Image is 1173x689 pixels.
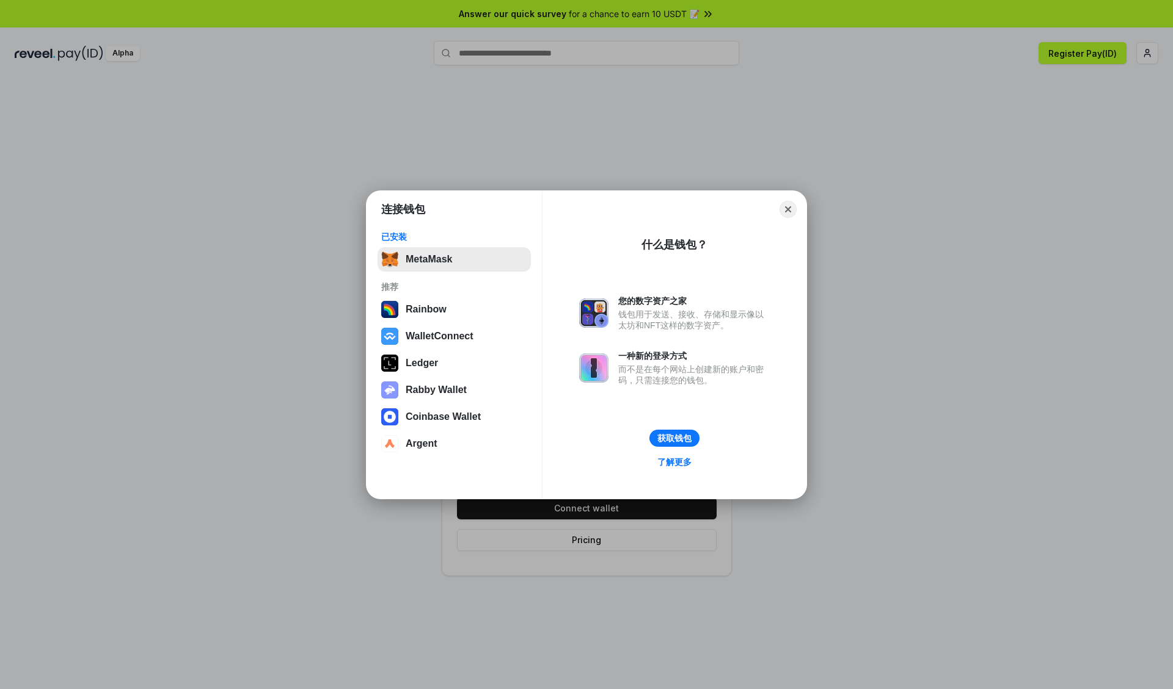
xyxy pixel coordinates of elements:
[378,431,531,456] button: Argent
[378,297,531,322] button: Rainbow
[381,435,398,452] img: svg+xml,%3Csvg%20width%3D%2228%22%20height%3D%2228%22%20viewBox%3D%220%200%2028%2028%22%20fill%3D...
[618,350,770,361] div: 一种新的登录方式
[381,301,398,318] img: svg+xml,%3Csvg%20width%3D%22120%22%20height%3D%22120%22%20viewBox%3D%220%200%20120%20120%22%20fil...
[650,454,699,470] a: 了解更多
[381,408,398,425] img: svg+xml,%3Csvg%20width%3D%2228%22%20height%3D%2228%22%20viewBox%3D%220%200%2028%2028%22%20fill%3D...
[649,430,700,447] button: 获取钱包
[406,438,437,449] div: Argent
[406,331,473,342] div: WalletConnect
[618,309,770,331] div: 钱包用于发送、接收、存储和显示像以太坊和NFT这样的数字资产。
[657,433,692,444] div: 获取钱包
[618,364,770,386] div: 而不是在每个网站上创建新的账户和密码，只需连接您的钱包。
[378,405,531,429] button: Coinbase Wallet
[657,456,692,467] div: 了解更多
[381,251,398,268] img: svg+xml,%3Csvg%20fill%3D%22none%22%20height%3D%2233%22%20viewBox%3D%220%200%2035%2033%22%20width%...
[406,254,452,265] div: MetaMask
[378,324,531,348] button: WalletConnect
[780,201,797,218] button: Close
[381,231,527,242] div: 已安装
[381,328,398,345] img: svg+xml,%3Csvg%20width%3D%2228%22%20height%3D%2228%22%20viewBox%3D%220%200%2028%2028%22%20fill%3D...
[579,353,608,383] img: svg+xml,%3Csvg%20xmlns%3D%22http%3A%2F%2Fwww.w3.org%2F2000%2Fsvg%22%20fill%3D%22none%22%20viewBox...
[406,411,481,422] div: Coinbase Wallet
[378,378,531,402] button: Rabby Wallet
[381,202,425,217] h1: 连接钱包
[406,384,467,395] div: Rabby Wallet
[579,298,608,328] img: svg+xml,%3Csvg%20xmlns%3D%22http%3A%2F%2Fwww.w3.org%2F2000%2Fsvg%22%20fill%3D%22none%22%20viewBox...
[406,304,447,315] div: Rainbow
[378,247,531,272] button: MetaMask
[641,237,707,252] div: 什么是钱包？
[381,281,527,292] div: 推荐
[381,381,398,399] img: svg+xml,%3Csvg%20xmlns%3D%22http%3A%2F%2Fwww.w3.org%2F2000%2Fsvg%22%20fill%3D%22none%22%20viewBox...
[618,295,770,306] div: 您的数字资产之家
[381,355,398,372] img: svg+xml,%3Csvg%20xmlns%3D%22http%3A%2F%2Fwww.w3.org%2F2000%2Fsvg%22%20width%3D%2228%22%20height%3...
[378,351,531,375] button: Ledger
[406,358,438,369] div: Ledger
